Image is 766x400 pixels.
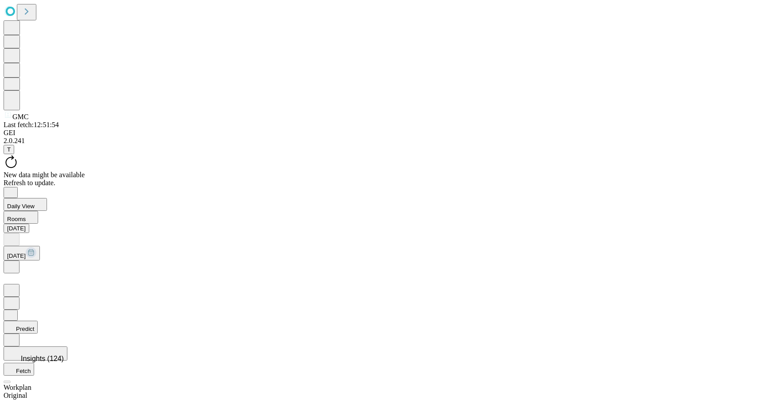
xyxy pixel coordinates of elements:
span: [DATE] [7,252,26,259]
span: Insights (124) [21,355,64,362]
span: Workplan [4,384,31,391]
button: [DATE] [4,246,40,260]
button: Daily View [4,198,47,211]
div: 2.0.241 [4,137,762,145]
div: Refresh to update. [4,179,762,187]
button: [DATE] [4,224,29,233]
span: GMC [12,113,28,120]
div: New data might be available [4,171,762,179]
button: T [4,145,14,154]
div: GEI [4,129,762,137]
span: Rooms [7,216,26,222]
span: T [7,146,11,153]
span: Daily View [7,203,35,210]
div: New data might be availableRefresh to update.Close [4,154,762,198]
span: Last fetch: 12:51:54 [4,121,59,128]
div: Original [4,392,762,400]
button: Predict [4,321,38,334]
button: Close [4,187,18,198]
button: Fetch [4,363,34,376]
button: Rooms [4,211,38,224]
button: Insights (124) [4,346,67,361]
